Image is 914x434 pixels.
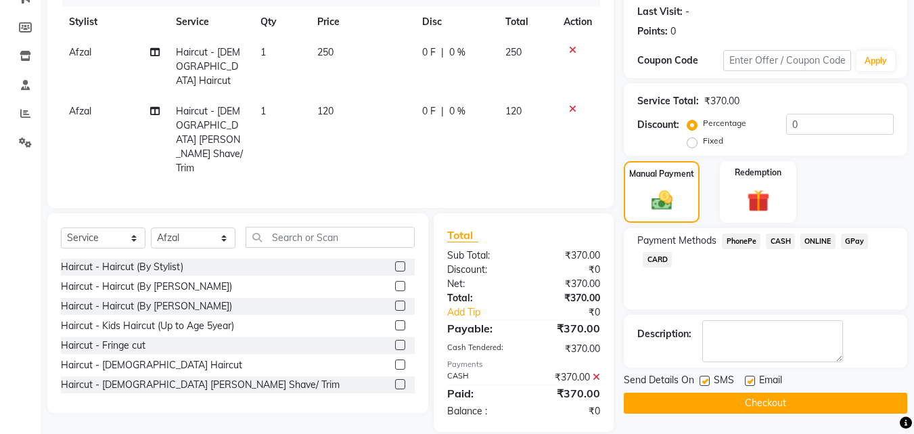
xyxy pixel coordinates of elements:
[637,234,716,248] span: Payment Methods
[437,320,524,337] div: Payable:
[637,94,699,108] div: Service Total:
[441,104,444,118] span: |
[841,234,869,249] span: GPay
[704,94,739,108] div: ₹370.00
[524,385,610,402] div: ₹370.00
[714,373,734,390] span: SMS
[260,46,266,58] span: 1
[61,358,242,372] div: Haircut - [DEMOGRAPHIC_DATA] Haircut
[766,234,795,249] span: CASH
[800,234,836,249] span: ONLINE
[637,327,691,341] div: Description:
[422,45,436,60] span: 0 F
[441,45,444,60] span: |
[637,118,679,132] div: Discount:
[176,46,240,87] span: Haircut - [DEMOGRAPHIC_DATA] Haircut
[505,105,522,117] span: 120
[703,117,746,129] label: Percentage
[524,263,610,277] div: ₹0
[437,404,524,418] div: Balance :
[414,7,497,37] th: Disc
[61,319,234,333] div: Haircut - Kids Haircut (Up to Age 5year)
[524,277,610,291] div: ₹370.00
[645,188,679,213] img: _cash.svg
[449,104,465,118] span: 0 %
[246,227,415,248] input: Search or Scan
[260,105,266,117] span: 1
[539,305,611,320] div: ₹0
[61,378,340,392] div: Haircut - [DEMOGRAPHIC_DATA] [PERSON_NAME] Shave/ Trim
[497,7,556,37] th: Total
[759,373,782,390] span: Email
[624,393,907,414] button: Checkout
[449,45,465,60] span: 0 %
[740,187,777,215] img: _gift.svg
[61,280,232,294] div: Haircut - Haircut (By [PERSON_NAME])
[422,104,436,118] span: 0 F
[524,248,610,263] div: ₹370.00
[69,46,91,58] span: Afzal
[437,263,524,277] div: Discount:
[437,305,538,320] a: Add Tip
[61,299,232,313] div: Haircut - Haircut (By [PERSON_NAME])
[437,291,524,305] div: Total:
[505,46,522,58] span: 250
[555,7,600,37] th: Action
[176,105,243,174] span: Haircut - [DEMOGRAPHIC_DATA] [PERSON_NAME] Shave/ Trim
[61,7,168,37] th: Stylist
[722,234,760,249] span: PhonePe
[437,385,524,402] div: Paid:
[252,7,309,37] th: Qty
[624,373,694,390] span: Send Details On
[447,228,478,242] span: Total
[524,320,610,337] div: ₹370.00
[447,359,600,370] div: Payments
[524,291,610,305] div: ₹370.00
[735,167,781,179] label: Redemption
[723,50,851,71] input: Enter Offer / Coupon Code
[168,7,253,37] th: Service
[437,370,524,385] div: CASH
[637,53,723,68] div: Coupon Code
[637,24,668,39] div: Points:
[524,342,610,356] div: ₹370.00
[637,5,683,19] div: Last Visit:
[524,404,610,418] div: ₹0
[317,46,334,58] span: 250
[685,5,689,19] div: -
[437,342,524,356] div: Cash Tendered:
[61,339,145,353] div: Haircut - Fringe cut
[437,277,524,291] div: Net:
[524,370,610,385] div: ₹370.00
[670,24,676,39] div: 0
[309,7,414,37] th: Price
[437,248,524,263] div: Sub Total:
[317,105,334,117] span: 120
[69,105,91,117] span: Afzal
[703,135,723,147] label: Fixed
[856,51,895,71] button: Apply
[629,168,694,180] label: Manual Payment
[643,252,672,267] span: CARD
[61,260,183,274] div: Haircut - Haircut (By Stylist)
